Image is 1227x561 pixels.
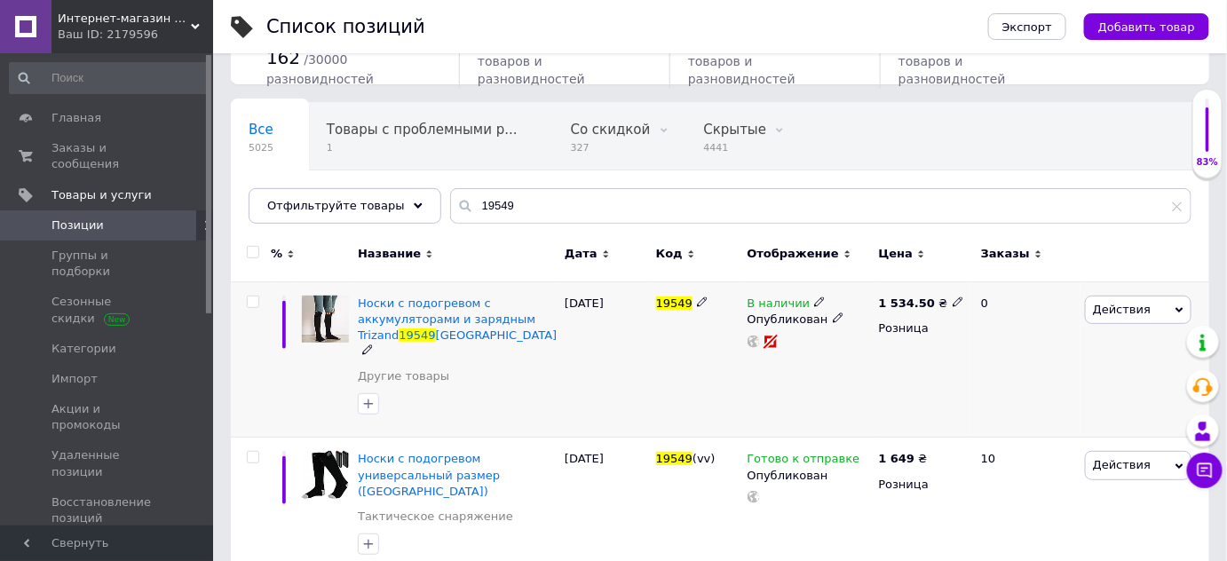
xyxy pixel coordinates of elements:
div: Опубликован [748,312,870,328]
span: Интернет-магазин "Vse Sobi" [58,11,191,27]
div: Опубликован [748,468,870,484]
span: Категории [51,341,116,357]
span: Код [656,246,683,262]
span: Цена [879,246,914,262]
span: Главная [51,110,101,126]
span: 19549 [656,452,693,465]
span: товаров и разновидностей [478,54,585,86]
a: Тактическое снаряжение [358,509,513,525]
div: Розница [879,320,966,336]
div: Розница [879,477,966,493]
button: Чат с покупателем [1187,453,1223,488]
span: Действия [1093,303,1151,316]
span: Позиции [51,217,104,233]
div: Список позиций [266,18,425,36]
div: 83% [1193,156,1222,169]
span: Отображение [748,246,839,262]
span: Товары с проблемными р... [327,122,518,138]
span: товаров и разновидностей [898,54,1006,86]
span: Действия [1093,458,1151,471]
button: Экспорт [988,13,1066,40]
span: Заказы и сообщения [51,140,164,172]
span: Экспорт [1002,20,1052,34]
span: товаров и разновидностей [688,54,796,86]
div: Ваш ID: 2179596 [58,27,213,43]
div: [DATE] [560,281,652,438]
div: ₴ [879,296,964,312]
span: 5025 [249,141,273,154]
span: (vv) [693,452,716,465]
b: 1 534.50 [879,296,936,310]
a: Носки с подогревом с аккумуляторами и зарядным Trizand19549[GEOGRAPHIC_DATA] [358,296,557,342]
span: Импорт [51,371,98,387]
span: % [271,246,282,262]
span: Готово к отправке [748,452,860,470]
span: Опубликованные [249,189,369,205]
span: Скрытые [704,122,767,138]
input: Поиск по названию позиции, артикулу и поисковым запросам [450,188,1191,224]
span: 19549 [656,296,693,310]
span: Товары и услуги [51,187,152,203]
span: [GEOGRAPHIC_DATA] [436,328,558,342]
span: Все [249,122,273,138]
img: Носки с подогревом с аккумуляторами и зарядным Trizand 19549 Польша [302,296,349,343]
span: Со скидкой [571,122,651,138]
span: Добавить товар [1098,20,1195,34]
span: Носки с подогревом с аккумуляторами и зарядным Trizand [358,296,535,342]
span: Группы и подборки [51,248,164,280]
span: 327 [571,141,651,154]
button: Добавить товар [1084,13,1209,40]
span: В наличии [748,296,811,315]
span: Дата [565,246,598,262]
div: 0 [970,281,1081,438]
b: 1 649 [879,452,915,465]
span: 19549 [399,328,435,342]
div: Товары с проблемными разновидностями [309,103,553,170]
a: Носки с подогревом универсальный размер ([GEOGRAPHIC_DATA]) [358,452,500,497]
span: Заказы [981,246,1030,262]
span: 162 [266,47,300,68]
span: 1 [327,141,518,154]
span: Отфильтруйте товары [267,199,405,212]
span: Сезонные скидки [51,294,164,326]
input: Поиск [9,62,210,94]
span: Акции и промокоды [51,401,164,433]
span: Название [358,246,421,262]
span: Восстановление позиций [51,494,164,526]
div: ₴ [879,451,928,467]
a: Другие товары [358,368,449,384]
img: Носки с подогревом универсальный размер (Польша) [302,451,349,498]
span: 4441 [704,141,767,154]
span: Удаленные позиции [51,447,164,479]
